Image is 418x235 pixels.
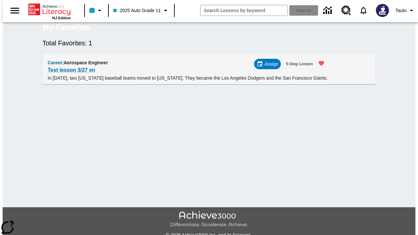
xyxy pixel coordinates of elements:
[254,59,281,69] div: Assign Choose Dates
[314,56,329,70] button: Remove from Favorites
[286,61,313,68] span: 5-Step Lesson
[62,60,108,65] span: : Aerospace Engineer
[283,59,315,70] button: 5-Step Lesson
[170,211,248,228] img: Achieve3000 Differentiate Accelerate Achieve
[376,4,389,17] img: Avatar
[48,66,95,75] a: Test lesson 3/27 en
[201,5,287,16] input: search field
[111,5,172,16] button: Class: 2025 Auto Grade 11, Select your class
[48,60,62,65] span: Career
[52,16,71,20] span: NJ Edition
[355,2,372,19] a: Notifications
[42,38,376,48] h6: Total Favorites: 1
[28,3,71,16] a: Home
[393,5,418,16] button: Profile/Settings
[372,2,393,19] button: Select a new avatar
[319,2,337,20] a: Data Center
[265,61,278,68] span: Assign
[5,1,24,20] button: Open side menu
[113,7,161,14] span: 2025 Auto Grade 11
[28,2,71,20] div: Home
[42,22,90,33] h5: My Favorites
[395,7,407,14] span: Tauto
[87,5,106,16] button: Class color is light blue. Change class color
[337,2,355,19] a: Resource Center, Will open in new tab
[48,75,329,82] p: In [DATE], two [US_STATE] baseball teams moved to [US_STATE]. They became the Los Angeles Dodgers...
